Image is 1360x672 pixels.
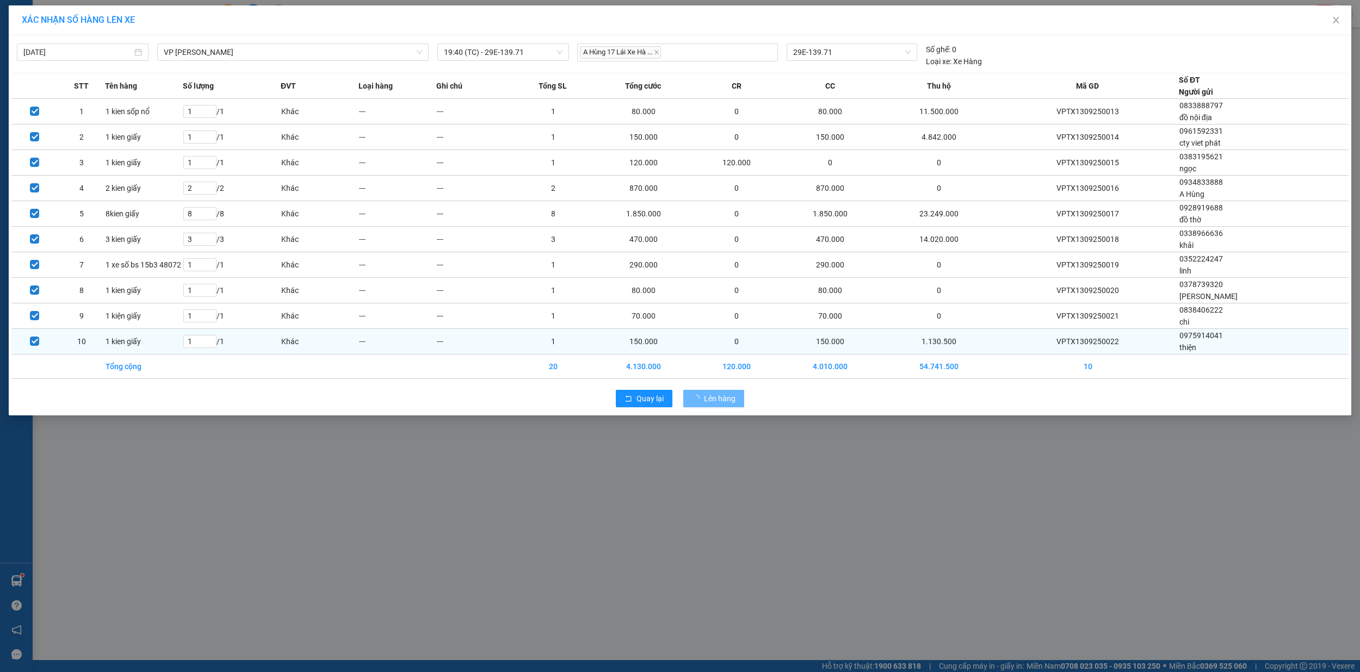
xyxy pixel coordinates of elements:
td: --- [436,176,514,201]
td: 0 [881,150,997,176]
td: 870.000 [592,176,695,201]
td: 1 kien sốp nổ [105,99,183,125]
td: Khác [281,303,358,329]
span: down [416,49,423,55]
td: 1 [514,329,592,354]
td: --- [358,125,436,150]
td: 1 kiện giấy [105,303,183,329]
td: 1 xe số bs 15b3 48072 [105,252,183,278]
td: --- [436,150,514,176]
td: / 1 [183,150,281,176]
td: Khác [281,201,358,227]
td: Khác [281,278,358,303]
td: 4.130.000 [592,354,695,379]
span: Ngày in phiếu: 18:07 ngày [69,22,219,33]
span: Mã GD [1076,80,1099,92]
strong: PHIẾU DÁN LÊN HÀNG [72,5,215,20]
td: / 1 [183,99,281,125]
td: --- [436,303,514,329]
span: close [1332,16,1340,24]
td: 9 [58,303,105,329]
input: 13/09/2025 [23,46,132,58]
td: VPTX1309250021 [997,303,1179,329]
td: 470.000 [779,227,882,252]
td: Khác [281,150,358,176]
td: 23.249.000 [881,201,997,227]
td: --- [358,227,436,252]
td: Khác [281,252,358,278]
td: / 1 [183,278,281,303]
td: / 1 [183,252,281,278]
span: Tên hàng [105,80,137,92]
td: 8kien giấy [105,201,183,227]
td: --- [358,99,436,125]
span: CÔNG TY TNHH CHUYỂN PHÁT NHANH BẢO AN [95,37,200,57]
td: 2 kien giấy [105,176,183,201]
span: 0352224247 [1179,254,1223,263]
td: VPTX1309250015 [997,150,1179,176]
button: Lên hàng [683,390,744,407]
td: 70.000 [592,303,695,329]
span: 0338966636 [1179,229,1223,238]
td: 4 [58,176,105,201]
td: 2 [58,125,105,150]
td: 11.500.000 [881,99,997,125]
td: VPTX1309250022 [997,329,1179,354]
td: Khác [281,176,358,201]
td: 80.000 [592,99,695,125]
td: 0 [695,201,779,227]
td: Khác [281,125,358,150]
span: ngọc [1179,164,1196,173]
td: 1 [514,99,592,125]
td: VPTX1309250018 [997,227,1179,252]
td: --- [358,176,436,201]
span: STT [74,80,89,92]
span: [PERSON_NAME] [1179,292,1238,301]
td: 0 [695,303,779,329]
td: Khác [281,227,358,252]
td: --- [436,125,514,150]
td: 3 [514,227,592,252]
span: đồ thờ [1179,215,1201,224]
td: 0 [695,99,779,125]
td: 8 [58,278,105,303]
td: 1.850.000 [592,201,695,227]
td: VPTX1309250017 [997,201,1179,227]
td: 4.010.000 [779,354,882,379]
td: 0 [881,176,997,201]
span: Số lượng [183,80,214,92]
td: 470.000 [592,227,695,252]
td: Khác [281,329,358,354]
td: 20 [514,354,592,379]
td: VPTX1309250019 [997,252,1179,278]
td: --- [436,329,514,354]
span: 29E-139.71 [793,44,911,60]
td: 290.000 [592,252,695,278]
span: đồ nội địa [1179,113,1212,122]
div: Xe Hàng [926,55,982,67]
td: 0 [881,252,997,278]
span: A Hùng [1179,190,1204,198]
td: --- [358,150,436,176]
span: Mã đơn: VPTX1309250022 [4,66,165,80]
td: 0 [695,252,779,278]
span: Lên hàng [704,393,735,405]
td: 1 kien giấy [105,278,183,303]
td: 80.000 [779,278,882,303]
td: 6 [58,227,105,252]
td: 150.000 [779,329,882,354]
td: 150.000 [779,125,882,150]
td: 0 [779,150,882,176]
td: 70.000 [779,303,882,329]
td: 290.000 [779,252,882,278]
span: chi [1179,318,1189,326]
td: 120.000 [695,150,779,176]
td: 3 kien giấy [105,227,183,252]
td: 1 [58,99,105,125]
span: rollback [625,395,632,403]
td: 1.130.500 [881,329,997,354]
td: 150.000 [592,125,695,150]
td: --- [358,252,436,278]
td: 0 [881,278,997,303]
span: 0928919688 [1179,203,1223,212]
